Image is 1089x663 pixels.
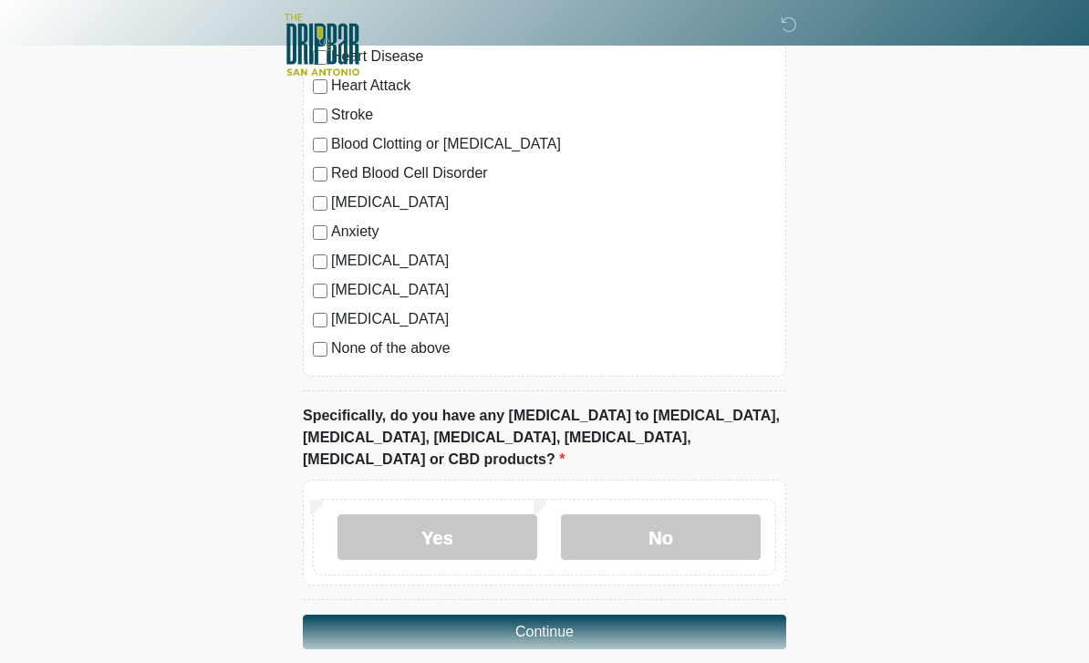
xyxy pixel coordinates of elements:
input: Anxiety [313,225,327,240]
label: No [561,514,761,560]
input: None of the above [313,342,327,357]
label: None of the above [331,337,776,359]
input: Blood Clotting or [MEDICAL_DATA] [313,138,327,152]
label: [MEDICAL_DATA] [331,279,776,301]
input: [MEDICAL_DATA] [313,254,327,269]
button: Continue [303,615,786,649]
label: [MEDICAL_DATA] [331,250,776,272]
label: [MEDICAL_DATA] [331,192,776,213]
label: [MEDICAL_DATA] [331,308,776,330]
img: The DRIPBaR - San Antonio Fossil Creek Logo [285,14,359,78]
input: [MEDICAL_DATA] [313,196,327,211]
input: [MEDICAL_DATA] [313,313,327,327]
input: Red Blood Cell Disorder [313,167,327,181]
label: Specifically, do you have any [MEDICAL_DATA] to [MEDICAL_DATA], [MEDICAL_DATA], [MEDICAL_DATA], [... [303,405,786,471]
label: Anxiety [331,221,776,243]
label: Stroke [331,104,776,126]
input: [MEDICAL_DATA] [313,284,327,298]
label: Red Blood Cell Disorder [331,162,776,184]
label: Blood Clotting or [MEDICAL_DATA] [331,133,776,155]
label: Yes [337,514,537,560]
input: Stroke [313,109,327,123]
